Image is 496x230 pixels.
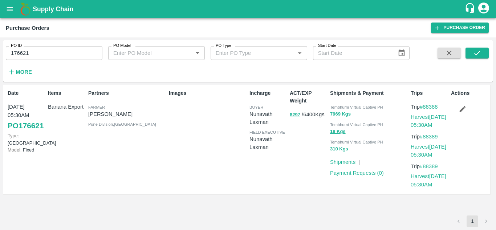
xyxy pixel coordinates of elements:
[411,162,448,170] p: Trip
[249,110,287,126] p: Nunavath Laxman
[411,103,448,111] p: Trip
[411,89,448,97] p: Trips
[355,155,360,166] div: |
[88,110,166,118] p: [PERSON_NAME]
[477,1,490,17] div: account of current user
[330,89,408,97] p: Shipments & Payment
[1,1,18,17] button: open drawer
[420,134,438,140] a: #88389
[295,48,304,58] button: Open
[411,114,446,128] a: Harvest[DATE] 05:30AM
[169,89,247,97] p: Images
[330,159,355,165] a: Shipments
[330,122,383,127] span: Tembhurni Virtual Captive PH
[330,145,348,153] button: 310 Kgs
[18,2,33,16] img: logo
[330,128,346,136] button: 18 Kgs
[464,3,477,16] div: customer-support
[330,170,384,176] a: Payment Requests (0)
[16,69,32,75] strong: More
[249,130,285,134] span: field executive
[395,46,408,60] button: Choose date
[318,43,336,49] label: Start Date
[8,146,45,153] p: Fixed
[431,23,489,33] a: Purchase Order
[290,89,327,105] p: ACT/EXP Weight
[313,46,392,60] input: Start Date
[213,48,284,58] input: Enter PO Type
[467,215,478,227] button: page 1
[411,133,448,141] p: Trip
[330,105,383,109] span: Tembhurni Virtual Captive PH
[11,43,22,49] label: PO ID
[216,43,231,49] label: PO Type
[88,89,166,97] p: Partners
[249,135,287,152] p: Nunavath Laxman
[6,46,102,60] input: Enter PO ID
[330,140,383,144] span: Tembhurni Virtual Captive PH
[249,105,263,109] span: buyer
[420,104,438,110] a: #88388
[110,48,181,58] input: Enter PO Model
[452,215,493,227] nav: pagination navigation
[8,89,45,97] p: Date
[193,48,202,58] button: Open
[451,89,488,97] p: Actions
[8,132,45,146] p: [GEOGRAPHIC_DATA]
[6,66,34,78] button: More
[8,119,44,132] a: PO176621
[8,133,19,138] span: Type:
[290,110,327,119] p: / 6400 Kgs
[33,5,73,13] b: Supply Chain
[88,105,105,109] span: Farmer
[8,147,21,153] span: Model:
[48,103,85,111] p: Banana Export
[420,164,438,169] a: #88389
[6,23,49,33] div: Purchase Orders
[411,173,446,187] a: Harvest[DATE] 05:30AM
[33,4,464,14] a: Supply Chain
[48,89,85,97] p: Items
[8,103,45,119] p: [DATE] 05:30AM
[330,110,351,118] button: 7969 Kgs
[290,111,300,119] button: 8297
[249,89,287,97] p: Incharge
[411,144,446,158] a: Harvest[DATE] 05:30AM
[88,122,156,126] span: Pune Division , [GEOGRAPHIC_DATA]
[113,43,131,49] label: PO Model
